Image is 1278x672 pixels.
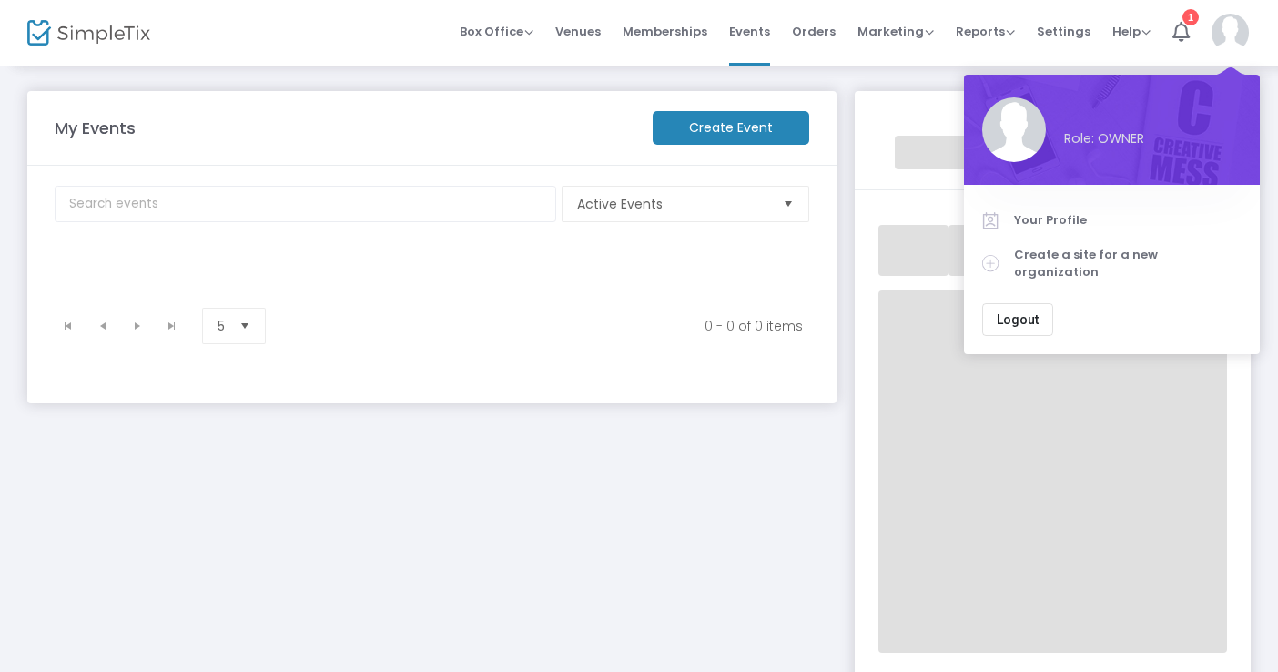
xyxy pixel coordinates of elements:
kendo-pager-info: 0 - 0 of 0 items [299,317,804,335]
div: Data table [44,254,823,300]
span: Your Profile [1014,211,1242,229]
a: Your Profile [982,203,1242,238]
a: Create a site for a new organization [982,238,1242,290]
m-button: Create Event [653,111,809,145]
span: Marketing [857,23,934,40]
span: Memberships [623,8,707,55]
button: Select [232,309,258,343]
span: Settings [1037,8,1090,55]
span: Box Office [460,23,533,40]
input: Search events [55,186,556,222]
span: Role: OWNER [1064,129,1242,148]
span: 5 [218,317,225,335]
span: Create a site for a new organization [1014,246,1242,281]
span: Help [1112,23,1151,40]
span: Reports [956,23,1015,40]
span: Events [729,8,770,55]
span: Orders [792,8,836,55]
button: Logout [982,303,1053,336]
m-panel-title: My Events [46,116,644,140]
span: Active Events [577,195,768,213]
span: Venues [555,8,601,55]
button: Select [776,187,801,221]
span: Logout [997,312,1039,327]
div: 1 [1182,9,1199,25]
